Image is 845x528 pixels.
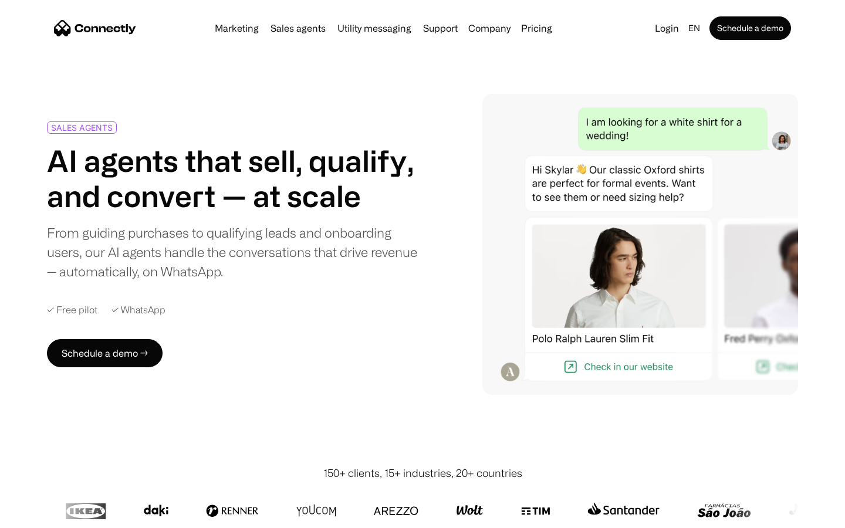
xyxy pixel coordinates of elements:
[111,304,165,316] div: ✓ WhatsApp
[650,20,684,36] a: Login
[47,223,418,281] div: From guiding purchases to qualifying leads and onboarding users, our AI agents handle the convers...
[51,123,113,132] div: SALES AGENTS
[266,23,330,33] a: Sales agents
[709,16,791,40] a: Schedule a demo
[688,20,700,36] div: en
[333,23,416,33] a: Utility messaging
[47,143,418,214] h1: AI agents that sell, qualify, and convert — at scale
[323,465,522,481] div: 150+ clients, 15+ industries, 20+ countries
[47,339,163,367] a: Schedule a demo →
[23,507,70,524] ul: Language list
[516,23,557,33] a: Pricing
[468,20,511,36] div: Company
[47,304,97,316] div: ✓ Free pilot
[12,506,70,524] aside: Language selected: English
[418,23,462,33] a: Support
[210,23,263,33] a: Marketing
